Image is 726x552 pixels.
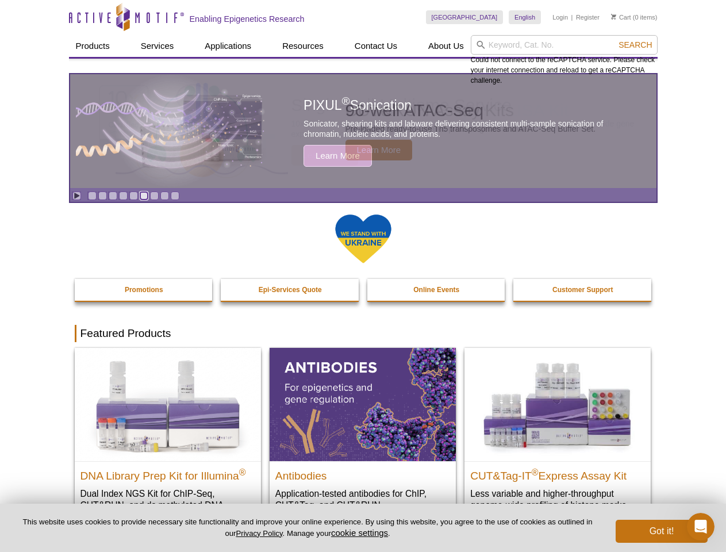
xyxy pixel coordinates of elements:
input: Keyword, Cat. No. [471,35,658,55]
h2: Featured Products [75,325,652,342]
a: Cart [611,13,631,21]
a: Go to slide 1 [88,191,97,200]
article: PIXUL Sonication [70,74,656,188]
a: Login [552,13,568,21]
a: All Antibodies Antibodies Application-tested antibodies for ChIP, CUT&Tag, and CUT&RUN. [270,348,456,522]
a: English [509,10,541,24]
button: Got it! [616,520,708,543]
a: Go to slide 8 [160,191,169,200]
a: Privacy Policy [236,529,282,538]
img: PIXUL sonication [76,74,266,189]
a: Go to slide 6 [140,191,148,200]
a: Go to slide 4 [119,191,128,200]
a: Applications [198,35,258,57]
a: About Us [421,35,471,57]
strong: Customer Support [552,286,613,294]
strong: Promotions [125,286,163,294]
button: cookie settings [331,528,388,538]
sup: ® [342,95,350,108]
div: Could not connect to the reCAPTCHA service. Please check your internet connection and reload to g... [471,35,658,86]
p: Less variable and higher-throughput genome-wide profiling of histone marks​. [470,488,645,511]
li: (0 items) [611,10,658,24]
img: Your Cart [611,14,616,20]
img: We Stand With Ukraine [335,213,392,264]
p: This website uses cookies to provide necessary site functionality and improve your online experie... [18,517,597,539]
h2: Enabling Epigenetics Research [190,14,305,24]
a: Toggle autoplay [72,191,81,200]
a: Online Events [367,279,506,301]
h2: DNA Library Prep Kit for Illumina [80,465,255,482]
p: Sonicator, shearing kits and labware delivering consistent multi-sample sonication of chromatin, ... [304,118,630,139]
a: Register [576,13,600,21]
span: Learn More [304,145,372,167]
span: PIXUL Sonication [304,98,412,113]
a: [GEOGRAPHIC_DATA] [426,10,504,24]
a: Promotions [75,279,214,301]
strong: Online Events [413,286,459,294]
span: Search [619,40,652,49]
button: Search [615,40,655,50]
a: Resources [275,35,331,57]
iframe: Intercom live chat [687,513,715,540]
img: All Antibodies [270,348,456,461]
a: Epi-Services Quote [221,279,360,301]
img: CUT&Tag-IT® Express Assay Kit [464,348,651,461]
a: Go to slide 5 [129,191,138,200]
a: CUT&Tag-IT® Express Assay Kit CUT&Tag-IT®Express Assay Kit Less variable and higher-throughput ge... [464,348,651,522]
sup: ® [239,467,246,477]
p: Application-tested antibodies for ChIP, CUT&Tag, and CUT&RUN. [275,488,450,511]
p: Dual Index NGS Kit for ChIP-Seq, CUT&RUN, and ds methylated DNA assays. [80,488,255,523]
a: Go to slide 9 [171,191,179,200]
a: Go to slide 7 [150,191,159,200]
li: | [571,10,573,24]
a: Go to slide 3 [109,191,117,200]
sup: ® [532,467,539,477]
a: Products [69,35,117,57]
a: Contact Us [348,35,404,57]
strong: Epi-Services Quote [259,286,322,294]
a: Customer Support [513,279,652,301]
img: DNA Library Prep Kit for Illumina [75,348,261,461]
a: Services [134,35,181,57]
a: Go to slide 2 [98,191,107,200]
a: DNA Library Prep Kit for Illumina DNA Library Prep Kit for Illumina® Dual Index NGS Kit for ChIP-... [75,348,261,534]
h2: Antibodies [275,465,450,482]
h2: CUT&Tag-IT Express Assay Kit [470,465,645,482]
a: PIXUL sonication PIXUL®Sonication Sonicator, shearing kits and labware delivering consistent mult... [70,74,656,188]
